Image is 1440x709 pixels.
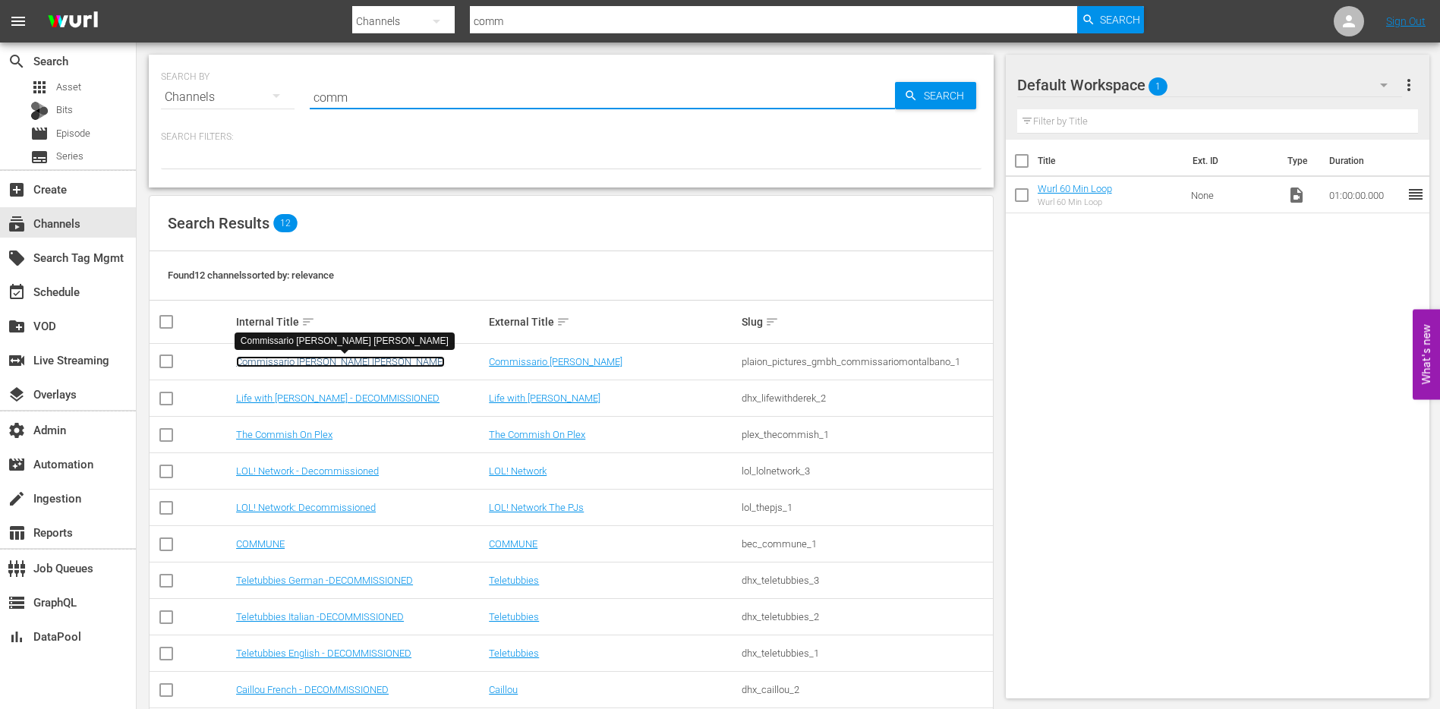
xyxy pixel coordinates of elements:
[1287,186,1306,204] span: Video
[236,465,379,477] a: LOL! Network - Decommissioned
[301,315,315,329] span: sort
[236,611,404,622] a: Teletubbies Italian -DECOMMISSIONED
[489,611,539,622] a: Teletubbies
[489,392,600,404] a: Life with [PERSON_NAME]
[8,283,26,301] span: Schedule
[8,490,26,508] span: Ingestion
[489,465,547,477] a: LOL! Network
[489,538,537,550] a: COMMUNE
[742,465,990,477] div: lol_lolnetwork_3
[56,102,73,118] span: Bits
[1183,140,1279,182] th: Ext. ID
[742,575,990,586] div: dhx_teletubbies_3
[1149,71,1167,102] span: 1
[236,313,484,331] div: Internal Title
[236,429,332,440] a: The Commish On Plex
[236,356,445,367] a: Commissario [PERSON_NAME] [PERSON_NAME]
[489,502,584,513] a: LOL! Network The PJs
[161,76,295,118] div: Channels
[742,429,990,440] div: plex_thecommish_1
[236,575,413,586] a: Teletubbies German -DECOMMISSIONED
[273,214,298,232] span: 12
[8,351,26,370] span: Live Streaming
[1400,67,1418,103] button: more_vert
[8,524,26,542] span: Reports
[918,82,976,109] span: Search
[8,181,26,199] span: Create
[895,82,976,109] button: Search
[1407,185,1425,203] span: reorder
[8,52,26,71] span: Search
[489,684,518,695] a: Caillou
[168,269,334,281] span: Found 12 channels sorted by: relevance
[1278,140,1320,182] th: Type
[8,594,26,612] span: GraphQL
[742,356,990,367] div: plaion_pictures_gmbh_commissariomontalbano_1
[30,148,49,166] span: Series
[56,126,90,141] span: Episode
[56,149,84,164] span: Series
[1185,177,1281,213] td: None
[1400,76,1418,94] span: more_vert
[1100,6,1140,33] span: Search
[8,455,26,474] span: Automation
[36,4,109,39] img: ans4CAIJ8jUAAAAAAAAAAAAAAAAAAAAAAAAgQb4GAAAAAAAAAAAAAAAAAAAAAAAAJMjXAAAAAAAAAAAAAAAAAAAAAAAAgAT5G...
[8,421,26,440] span: Admin
[8,386,26,404] span: Overlays
[1413,310,1440,400] button: Open Feedback Widget
[742,313,990,331] div: Slug
[742,392,990,404] div: dhx_lifewithderek_2
[489,575,539,586] a: Teletubbies
[161,131,982,143] p: Search Filters:
[1038,183,1112,194] a: Wurl 60 Min Loop
[1038,197,1112,207] div: Wurl 60 Min Loop
[1077,6,1144,33] button: Search
[742,538,990,550] div: bec_commune_1
[9,12,27,30] span: menu
[489,429,585,440] a: The Commish On Plex
[489,356,622,367] a: Commissario [PERSON_NAME]
[1323,177,1407,213] td: 01:00:00.000
[1386,15,1426,27] a: Sign Out
[765,315,779,329] span: sort
[8,249,26,267] span: Search Tag Mgmt
[742,502,990,513] div: lol_thepjs_1
[742,684,990,695] div: dhx_caillou_2
[236,648,411,659] a: Teletubbies English - DECOMMISSIONED
[742,648,990,659] div: dhx_teletubbies_1
[30,78,49,96] span: Asset
[241,335,449,348] div: Commissario [PERSON_NAME] [PERSON_NAME]
[1017,64,1403,106] div: Default Workspace
[489,313,737,331] div: External Title
[236,502,376,513] a: LOL! Network: Decommissioned
[8,215,26,233] span: Channels
[30,124,49,143] span: Episode
[8,317,26,336] span: VOD
[30,102,49,120] div: Bits
[489,648,539,659] a: Teletubbies
[236,392,440,404] a: Life with [PERSON_NAME] - DECOMMISSIONED
[236,538,285,550] a: COMMUNE
[742,611,990,622] div: dhx_teletubbies_2
[556,315,570,329] span: sort
[236,684,389,695] a: Caillou French - DECOMMISSIONED
[1038,140,1183,182] th: Title
[1320,140,1411,182] th: Duration
[56,80,81,95] span: Asset
[168,214,269,232] span: Search Results
[8,628,26,646] span: DataPool
[8,559,26,578] span: Job Queues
